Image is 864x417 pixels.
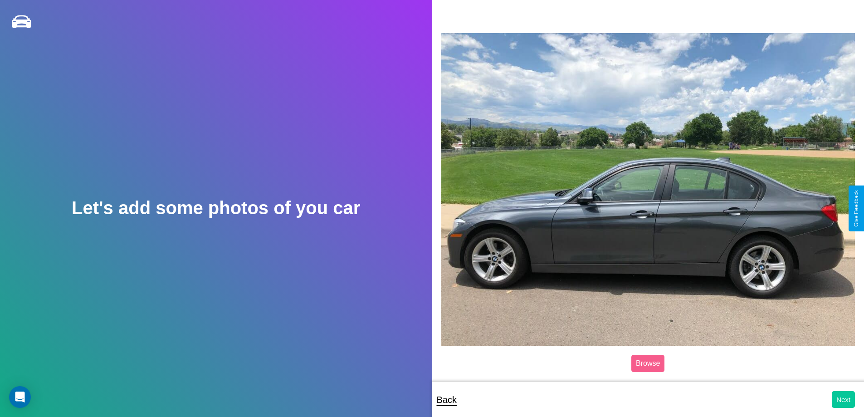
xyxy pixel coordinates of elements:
[832,391,855,408] button: Next
[441,33,855,345] img: posted
[9,386,31,408] div: Open Intercom Messenger
[631,355,664,372] label: Browse
[437,392,457,408] p: Back
[853,190,859,227] div: Give Feedback
[72,198,360,218] h2: Let's add some photos of you car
